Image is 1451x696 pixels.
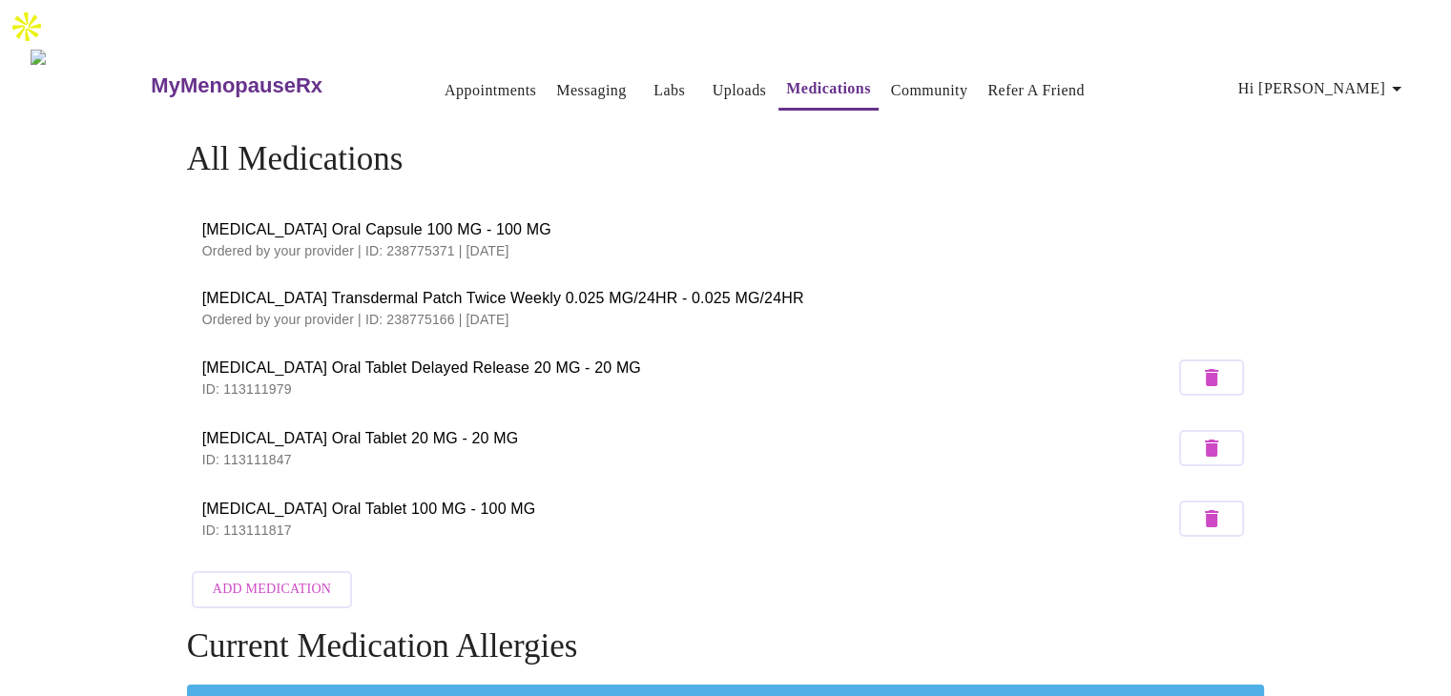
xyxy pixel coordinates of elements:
[202,241,1250,260] p: Ordered by your provider | ID: 238775371 | [DATE]
[980,72,1092,110] button: Refer a Friend
[987,77,1085,104] a: Refer a Friend
[31,50,149,121] img: MyMenopauseRx Logo
[1238,75,1408,102] span: Hi [PERSON_NAME]
[202,218,1250,241] span: [MEDICAL_DATA] Oral Capsule 100 MG - 100 MG
[653,77,685,104] a: Labs
[445,77,536,104] a: Appointments
[705,72,775,110] button: Uploads
[713,77,767,104] a: Uploads
[202,310,1250,329] p: Ordered by your provider | ID: 238775166 | [DATE]
[213,578,331,602] span: Add Medication
[151,73,322,98] h3: MyMenopauseRx
[202,287,1250,310] span: [MEDICAL_DATA] Transdermal Patch Twice Weekly 0.025 MG/24HR - 0.025 MG/24HR
[202,521,1175,540] p: ID: 113111817
[556,77,626,104] a: Messaging
[8,8,46,46] img: Apollo.io
[192,571,352,608] button: Add Medication
[549,72,633,110] button: Messaging
[202,379,1175,399] p: ID: 113111979
[437,72,544,110] button: Appointments
[778,70,879,111] button: Medications
[639,72,700,110] button: Labs
[202,427,1175,450] span: [MEDICAL_DATA] Oral Tablet 20 MG - 20 MG
[1231,70,1416,108] button: Hi [PERSON_NAME]
[891,77,968,104] a: Community
[187,627,1265,665] h4: Current Medication Allergies
[202,498,1175,521] span: [MEDICAL_DATA] Oral Tablet 100 MG - 100 MG
[202,450,1175,469] p: ID: 113111847
[883,72,976,110] button: Community
[149,52,399,119] a: MyMenopauseRx
[202,357,1175,379] span: [MEDICAL_DATA] Oral Tablet Delayed Release 20 MG - 20 MG
[786,75,871,102] a: Medications
[187,140,1265,178] h4: All Medications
